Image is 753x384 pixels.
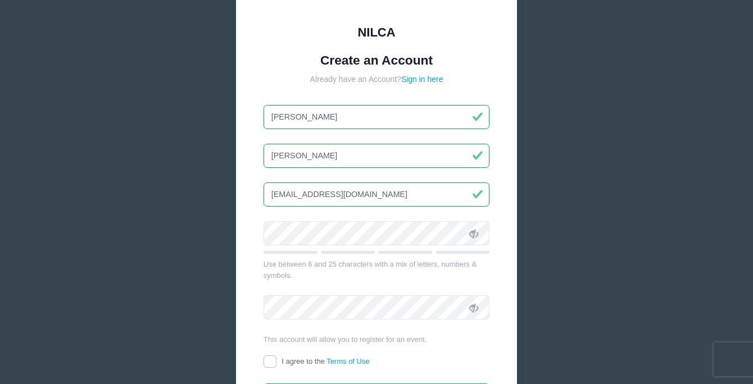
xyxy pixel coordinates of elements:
div: NILCA [264,23,490,42]
div: This account will allow you to register for an event. [264,334,490,345]
input: Last Name [264,144,490,168]
input: First Name [264,105,490,129]
h1: Create an Account [264,53,490,68]
div: Already have an Account? [264,74,490,85]
div: Use between 6 and 25 characters with a mix of letters, numbers & symbols. [264,259,490,281]
input: Email [264,182,490,207]
input: I agree to theTerms of Use [264,355,276,368]
a: Terms of Use [326,357,370,365]
a: Sign in here [401,75,443,84]
span: I agree to the [282,357,369,365]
